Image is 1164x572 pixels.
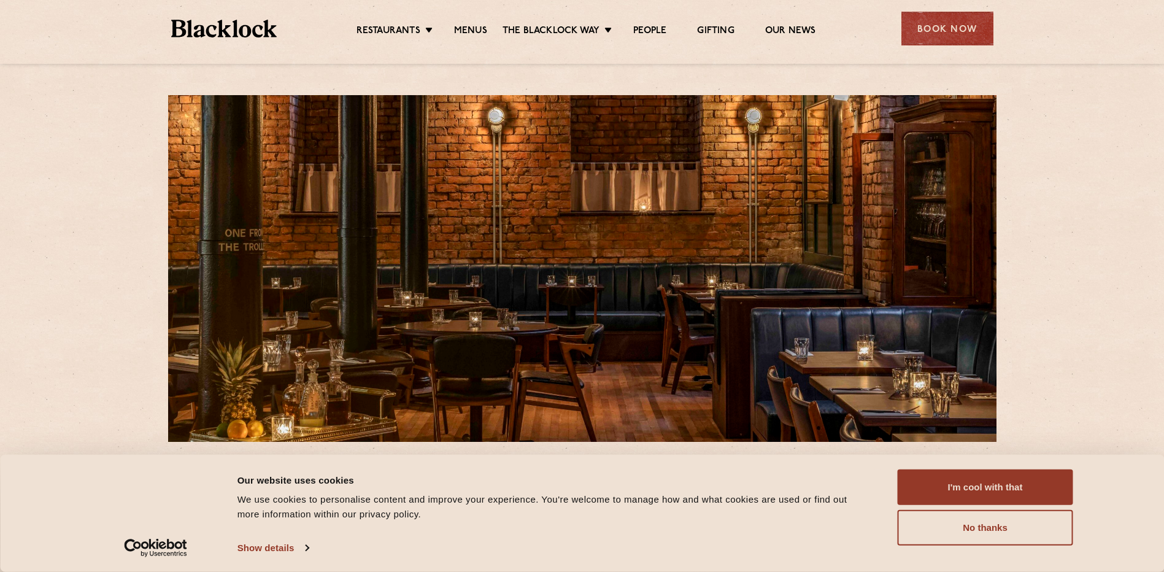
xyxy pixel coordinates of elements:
a: People [633,25,666,39]
div: Book Now [901,12,993,45]
img: BL_Textured_Logo-footer-cropped.svg [171,20,277,37]
a: Restaurants [357,25,420,39]
a: The Blacklock Way [503,25,599,39]
div: We use cookies to personalise content and improve your experience. You're welcome to manage how a... [237,492,870,522]
button: I'm cool with that [898,470,1073,505]
a: Menus [454,25,487,39]
a: Show details [237,539,309,557]
a: Our News [765,25,816,39]
button: No thanks [898,510,1073,546]
div: Our website uses cookies [237,473,870,487]
a: Usercentrics Cookiebot - opens in a new window [102,539,209,557]
a: Gifting [697,25,734,39]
